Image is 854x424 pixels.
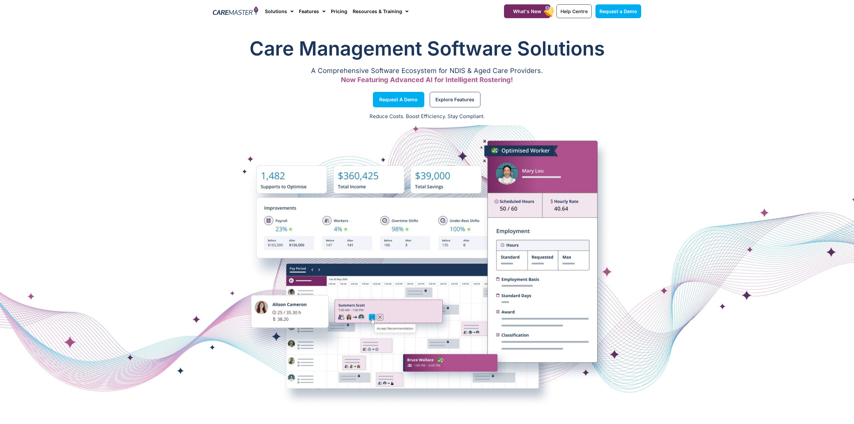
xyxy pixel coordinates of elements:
[560,8,588,14] span: Help Centre
[373,92,424,107] a: Request a Demo
[213,6,258,16] img: CareMaster Logo
[213,35,641,62] h1: Care Management Software Solutions
[599,8,637,14] span: Request a Demo
[4,113,850,120] p: Reduce Costs. Boost Efficiency. Stay Compliant.
[595,4,641,18] a: Request a Demo
[430,92,480,107] a: Explore Features
[556,4,592,18] a: Help Centre
[341,76,513,84] span: Now Featuring Advanced AI for Intelligent Rostering!
[513,8,541,14] span: What's New
[213,69,641,73] p: A Comprehensive Software Ecosystem for NDIS & Aged Care Providers.
[379,98,418,101] span: Request a Demo
[504,4,550,18] a: What's New
[435,98,474,101] span: Explore Features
